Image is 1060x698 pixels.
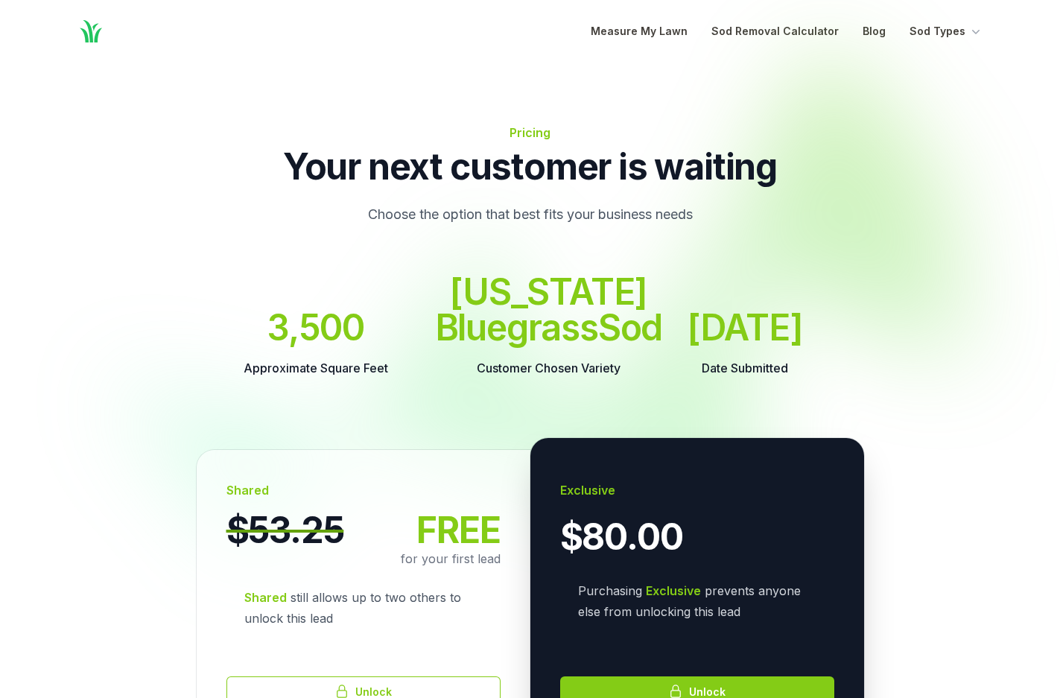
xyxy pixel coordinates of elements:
[591,22,688,40] a: Measure My Lawn
[416,513,500,548] span: FREE
[578,580,816,622] p: Purchasing prevents anyone else from unlocking this lead
[226,569,501,647] p: still allows up to two others to unlock this lead
[197,149,864,185] p: Your next customer is waiting
[863,22,886,40] a: Blog
[244,358,388,378] dt: Approximate Square Feet
[687,358,803,378] dt: Date Submitted
[226,513,344,548] span: $53.25
[560,519,683,555] span: $80.00
[197,122,864,143] h2: Pricing
[646,583,701,598] strong: Exclusive
[280,203,781,226] p: Choose the option that best fits your business needs
[244,310,388,346] dd: 3,500
[435,358,663,378] dt: Customer Chosen Variety
[910,22,983,40] button: Sod Types
[687,310,803,346] dd: [DATE]
[711,22,839,40] a: Sod Removal Calculator
[560,480,834,501] h3: Exclusive
[244,590,287,605] strong: Shared
[226,548,501,569] p: for your first lead
[226,480,501,501] h3: Shared
[435,274,663,346] dd: [US_STATE] Bluegrass Sod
